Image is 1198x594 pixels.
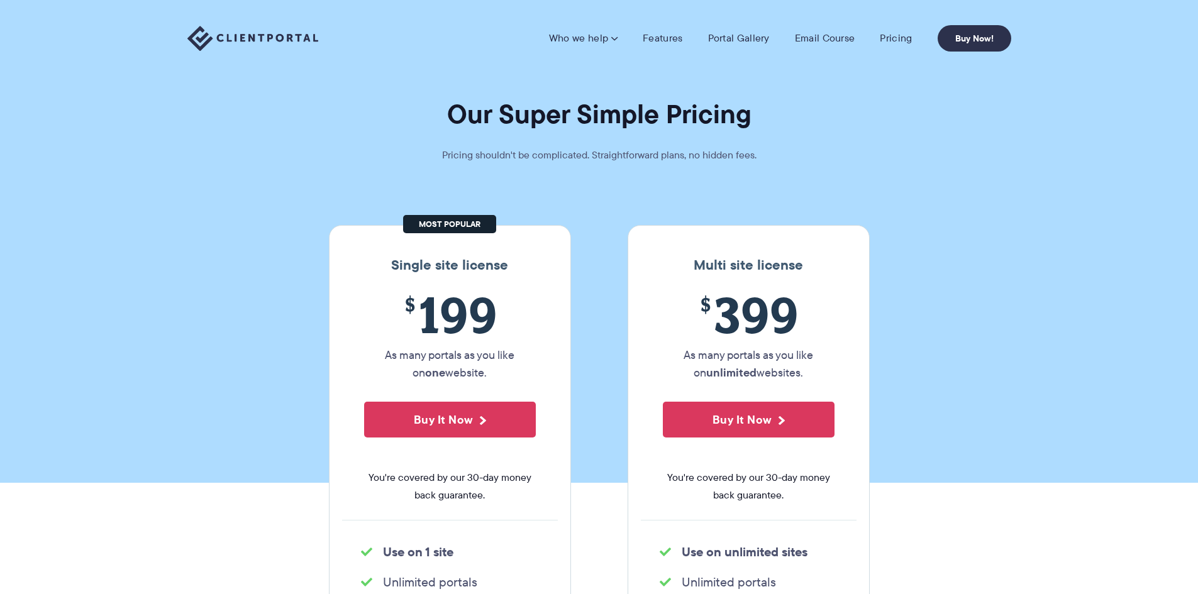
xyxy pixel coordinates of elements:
[880,32,912,45] a: Pricing
[795,32,855,45] a: Email Course
[663,469,835,504] span: You're covered by our 30-day money back guarantee.
[549,32,618,45] a: Who we help
[708,32,770,45] a: Portal Gallery
[663,346,835,382] p: As many portals as you like on websites.
[364,402,536,437] button: Buy It Now
[425,364,445,381] strong: one
[364,346,536,382] p: As many portals as you like on website.
[364,469,536,504] span: You're covered by our 30-day money back guarantee.
[660,573,838,591] li: Unlimited portals
[641,257,857,273] h3: Multi site license
[706,364,757,381] strong: unlimited
[643,32,682,45] a: Features
[663,286,835,343] span: 399
[361,573,539,591] li: Unlimited portals
[663,402,835,437] button: Buy It Now
[411,146,788,164] p: Pricing shouldn't be complicated. Straightforward plans, no hidden fees.
[342,257,558,273] h3: Single site license
[938,25,1011,52] a: Buy Now!
[682,542,807,561] strong: Use on unlimited sites
[383,542,453,561] strong: Use on 1 site
[364,286,536,343] span: 199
